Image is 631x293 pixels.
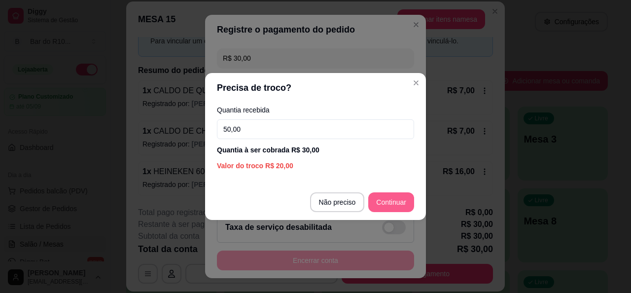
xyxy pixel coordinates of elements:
[217,107,414,113] label: Quantia recebida
[408,75,424,91] button: Close
[368,192,414,212] button: Continuar
[310,192,365,212] button: Não preciso
[217,161,414,171] div: Valor do troco R$ 20,00
[217,145,414,155] div: Quantia à ser cobrada R$ 30,00
[205,73,426,103] header: Precisa de troco?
